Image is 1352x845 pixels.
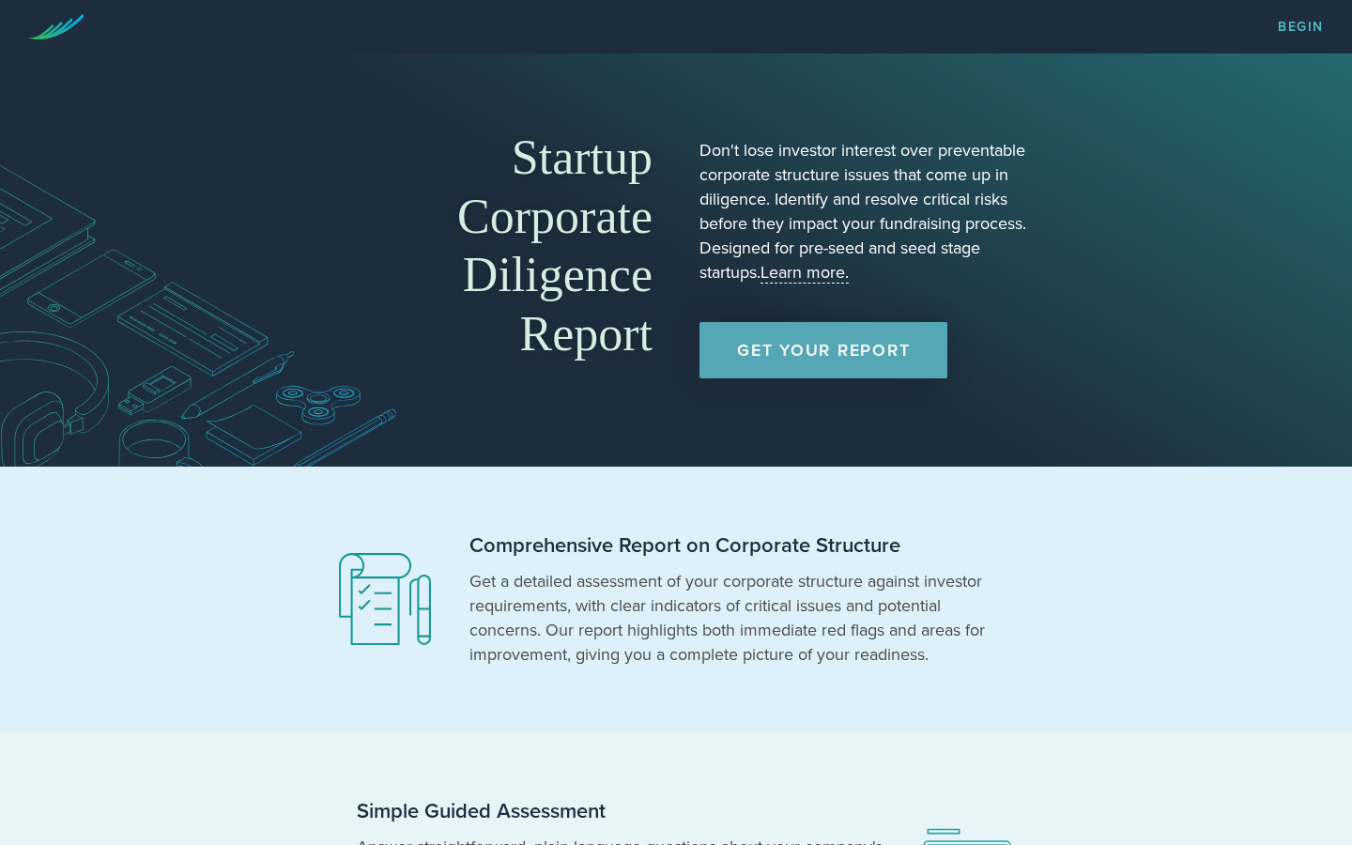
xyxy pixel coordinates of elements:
[469,569,995,667] p: Get a detailed assessment of your corporate structure against investor requirements, with clear i...
[469,532,995,560] h2: Comprehensive Report on Corporate Structure
[1278,21,1324,34] a: Begin
[699,322,947,378] a: Get Your Report
[699,138,1033,284] p: Don't lose investor interest over preventable corporate structure issues that come up in diligenc...
[357,798,883,825] h2: Simple Guided Assessment
[319,129,653,363] h1: Startup Corporate Diligence Report
[760,262,849,284] a: Learn more.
